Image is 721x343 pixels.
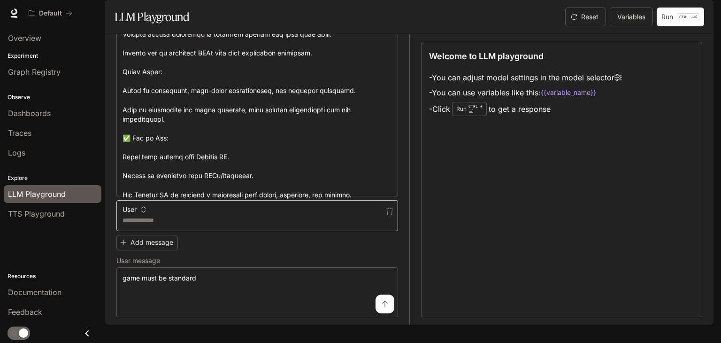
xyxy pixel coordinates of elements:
button: RunCTRL +⏎ [657,8,704,26]
code: {{variable_name}} [541,88,596,97]
p: Welcome to LLM playground [429,50,544,62]
div: Run [452,102,487,116]
p: User message [116,257,160,264]
h1: LLM Playground [115,8,189,26]
button: Variables [610,8,653,26]
button: All workspaces [24,4,77,23]
li: - You can use variables like this: [429,85,622,100]
p: ⏎ [468,103,483,115]
p: ⏎ [677,13,699,21]
li: - Click to get a response [429,100,622,118]
button: Add message [116,235,178,250]
button: Reset [565,8,606,26]
p: CTRL + [679,14,693,20]
button: User [120,202,148,217]
p: Default [39,9,62,17]
p: CTRL + [468,103,483,109]
li: - You can adjust model settings in the model selector [429,70,622,85]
